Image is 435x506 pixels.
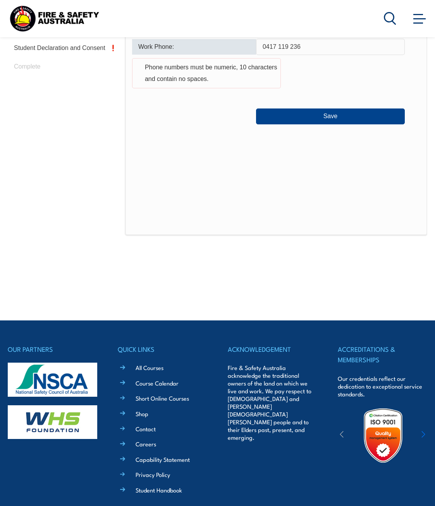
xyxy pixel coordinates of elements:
[8,363,97,396] img: nsca-logo-footer
[136,455,190,463] a: Capability Statement
[136,486,182,494] a: Student Handbook
[256,108,405,124] button: Save
[228,344,317,355] h4: ACKNOWLEDGEMENT
[132,39,256,55] div: Work Phone:
[256,39,405,55] input: Phone numbers must be numeric, 10 characters and contain no spaces.
[136,440,156,448] a: Careers
[8,39,121,57] a: Student Declaration and Consent
[118,344,207,355] h4: QUICK LINKS
[136,379,179,387] a: Course Calendar
[338,375,427,398] p: Our credentials reflect our dedication to exceptional service standards.
[136,425,156,433] a: Contact
[228,364,317,441] p: Fire & Safety Australia acknowledge the traditional owners of the land on which we live and work....
[8,405,97,439] img: whs-logo-footer
[136,363,163,372] a: All Courses
[8,344,97,355] h4: OUR PARTNERS
[136,410,148,418] a: Shop
[338,344,427,365] h4: ACCREDITATIONS & MEMBERSHIPS
[132,58,281,88] div: Phone numbers must be numeric, 10 characters and contain no spaces.
[355,408,411,463] img: Untitled design (19)
[136,394,189,402] a: Short Online Courses
[136,470,170,478] a: Privacy Policy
